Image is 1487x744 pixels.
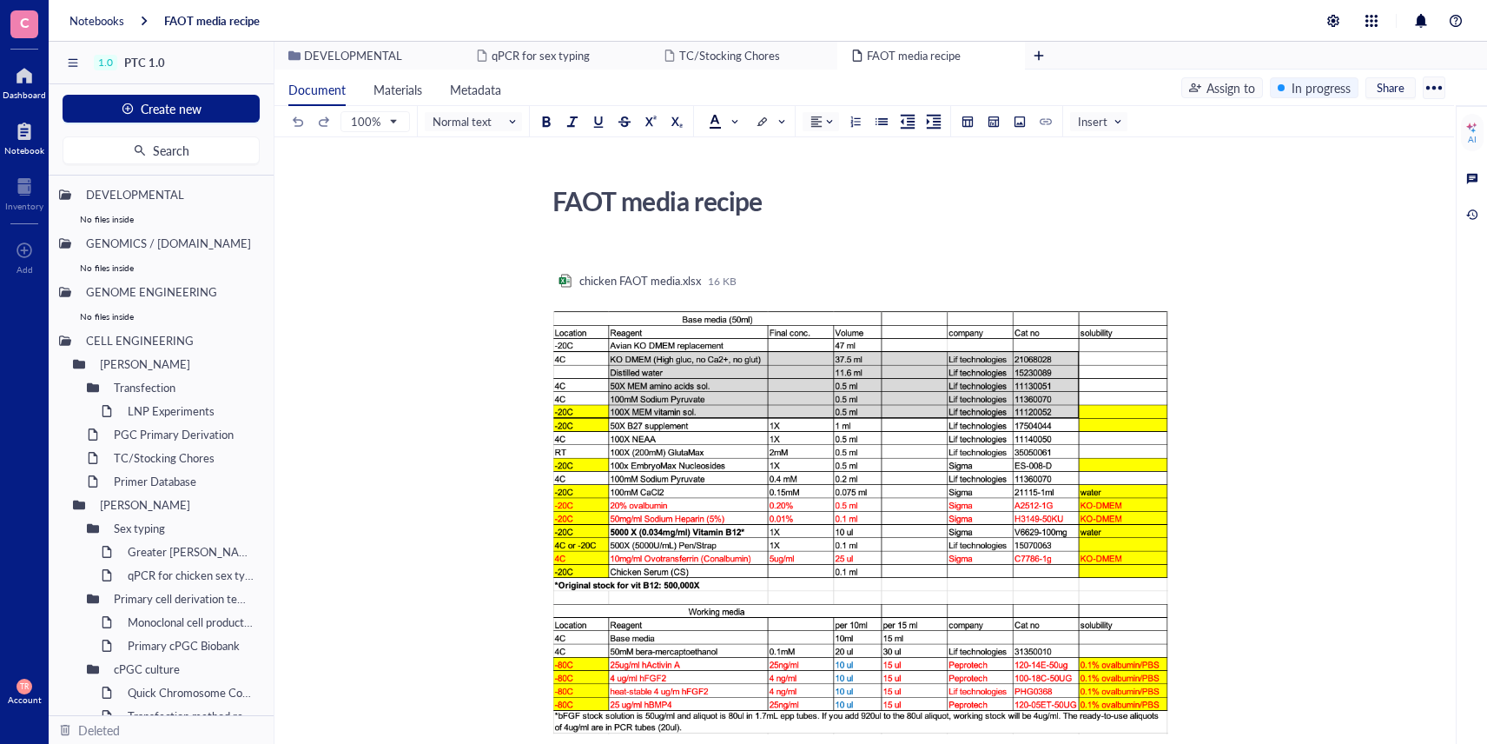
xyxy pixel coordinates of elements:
[1365,77,1416,98] button: Share
[106,422,263,447] div: PGC Primary Derivation
[92,352,263,376] div: [PERSON_NAME]
[141,102,202,116] span: Create new
[78,280,263,304] div: GENOME ENGINEERING
[92,493,263,517] div: [PERSON_NAME]
[1078,114,1123,130] span: Insert
[4,145,44,156] div: Notebook
[106,469,263,494] div: Primer Database
[120,704,263,728] div: Transfection method referance
[153,143,189,157] span: Search
[78,231,263,256] div: GENOMICS / [DOMAIN_NAME]
[120,540,263,564] div: Greater [PERSON_NAME] Sex Typing
[433,114,518,130] span: Normal text
[552,309,1170,736] img: genemod-experiment-image
[78,329,263,353] div: CELL ENGINEERING
[120,610,263,634] div: Monoclonal cell production
[52,304,270,329] div: No files inside
[120,399,263,423] div: LNP Experiments
[5,173,43,211] a: Inventory
[1377,80,1404,96] span: Share
[351,114,396,130] span: 100%
[20,11,30,33] span: C
[3,90,46,100] div: Dashboard
[63,136,260,164] button: Search
[69,13,124,29] a: Notebooks
[3,62,46,100] a: Dashboard
[106,587,263,611] div: Primary cell derivation template
[1468,134,1477,144] div: AI
[78,183,263,207] div: DEVELOPMENTAL
[106,657,263,681] div: cPGC culture
[106,516,263,541] div: Sex typing
[63,95,260,123] button: Create new
[579,273,701,289] div: chicken FAOT media.xlsx
[124,54,165,70] span: PTC 1.0
[288,81,346,98] span: Document
[52,256,270,280] div: No files inside
[106,375,263,400] div: Transfection
[708,274,737,288] div: 16 KB
[4,117,44,156] a: Notebook
[106,446,263,470] div: TC/Stocking Chores
[5,201,43,211] div: Inventory
[120,634,263,658] div: Primary cPGC Biobank
[8,694,42,705] div: Account
[373,81,422,98] span: Materials
[120,681,263,705] div: Quick Chromosome Counting
[78,721,120,740] div: Deleted
[20,682,29,691] span: TR
[545,179,1163,223] div: FAOT media recipe
[120,563,263,588] div: qPCR for chicken sex typing
[98,56,113,69] div: 1.0
[1292,78,1351,97] div: In progress
[52,207,270,231] div: No files inside
[164,13,260,29] a: FAOT media recipe
[450,81,501,98] span: Metadata
[17,264,33,275] div: Add
[1206,78,1255,97] div: Assign to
